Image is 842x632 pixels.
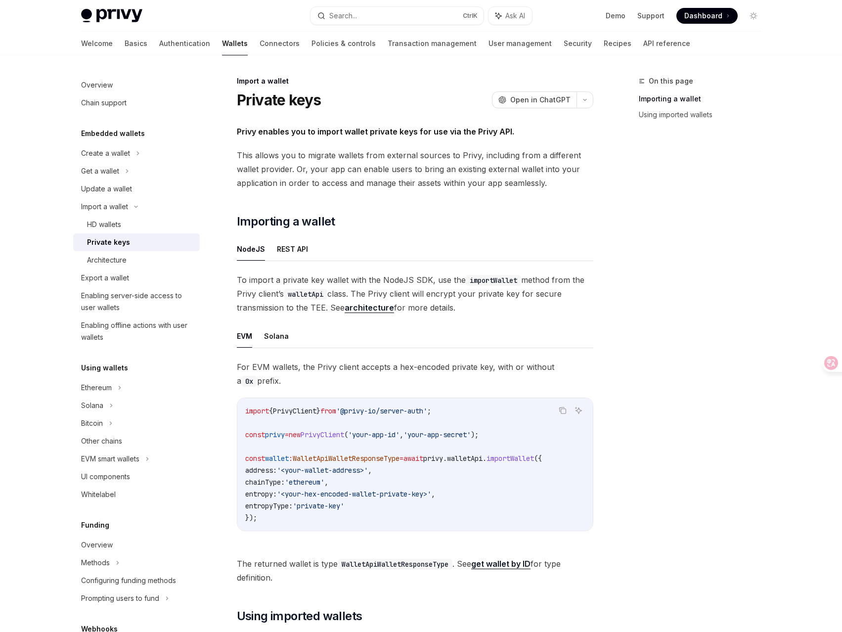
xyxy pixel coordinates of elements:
a: Export a wallet [73,269,200,287]
span: importWallet [487,454,534,463]
div: EVM smart wallets [81,453,139,465]
span: await [403,454,423,463]
code: importWallet [466,275,521,286]
span: PrivyClient [301,430,344,439]
div: Configuring funding methods [81,575,176,587]
a: Enabling offline actions with user wallets [73,316,200,346]
a: UI components [73,468,200,486]
span: ; [427,406,431,415]
a: Connectors [260,32,300,55]
div: Private keys [87,236,130,248]
a: Configuring funding methods [73,572,200,589]
a: Support [637,11,665,21]
span: WalletApiWalletResponseType [293,454,399,463]
a: get wallet by ID [471,559,531,569]
div: Solana [81,400,103,411]
div: Architecture [87,254,127,266]
button: Toggle dark mode [746,8,761,24]
button: EVM [237,324,252,348]
span: , [324,478,328,487]
a: Using imported wallets [639,107,769,123]
div: Import a wallet [237,76,593,86]
div: Get a wallet [81,165,119,177]
span: privy [423,454,443,463]
h5: Embedded wallets [81,128,145,139]
div: Ethereum [81,382,112,394]
span: '@privy-io/server-auth' [336,406,427,415]
span: = [285,430,289,439]
span: . [443,454,447,463]
a: Demo [606,11,625,21]
div: Chain support [81,97,127,109]
span: 'your-app-secret' [403,430,471,439]
span: Ctrl K [463,12,478,20]
span: Using imported wallets [237,608,362,624]
span: privy [265,430,285,439]
a: Transaction management [388,32,477,55]
div: UI components [81,471,130,483]
div: Update a wallet [81,183,132,195]
button: Search...CtrlK [310,7,484,25]
span: '<your-hex-encoded-wallet-private-key>' [277,490,431,498]
div: Enabling offline actions with user wallets [81,319,194,343]
button: Ask AI [572,404,585,417]
code: walletApi [284,289,327,300]
button: REST API [277,237,308,261]
span: address: [245,466,277,475]
a: Overview [73,536,200,554]
div: Overview [81,539,113,551]
span: entropyType: [245,501,293,510]
span: , [368,466,372,475]
strong: Privy enables you to import wallet private keys for use via the Privy API. [237,127,514,136]
span: Dashboard [684,11,722,21]
h5: Using wallets [81,362,128,374]
span: '<your-wallet-address>' [277,466,368,475]
div: Search... [329,10,357,22]
span: To import a private key wallet with the NodeJS SDK, use the method from the Privy client’s class.... [237,273,593,315]
span: On this page [649,75,693,87]
a: Enabling server-side access to user wallets [73,287,200,316]
span: , [399,430,403,439]
span: Importing a wallet [237,214,335,229]
a: architecture [345,303,394,313]
div: Create a wallet [81,147,130,159]
span: import [245,406,269,415]
code: 0x [241,376,257,387]
a: Overview [73,76,200,94]
div: Other chains [81,435,122,447]
a: Chain support [73,94,200,112]
h1: Private keys [237,91,321,109]
code: WalletApiWalletResponseType [338,559,452,570]
span: chainType: [245,478,285,487]
h5: Funding [81,519,109,531]
div: HD wallets [87,219,121,230]
span: = [399,454,403,463]
span: ); [471,430,479,439]
span: ( [344,430,348,439]
span: : [289,454,293,463]
a: Security [564,32,592,55]
span: 'private-key' [293,501,344,510]
span: ({ [534,454,542,463]
div: Enabling server-side access to user wallets [81,290,194,314]
span: { [269,406,273,415]
span: 'your-app-id' [348,430,399,439]
button: Solana [264,324,289,348]
a: Dashboard [676,8,738,24]
span: walletApi [447,454,483,463]
span: The returned wallet is type . See for type definition. [237,557,593,585]
span: , [431,490,435,498]
span: } [316,406,320,415]
span: 'ethereum' [285,478,324,487]
span: const [245,454,265,463]
span: }); [245,513,257,522]
button: Ask AI [488,7,532,25]
a: Architecture [73,251,200,269]
a: Importing a wallet [639,91,769,107]
a: Authentication [159,32,210,55]
a: Update a wallet [73,180,200,198]
span: PrivyClient [273,406,316,415]
span: Ask AI [505,11,525,21]
span: entropy: [245,490,277,498]
a: Recipes [604,32,631,55]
